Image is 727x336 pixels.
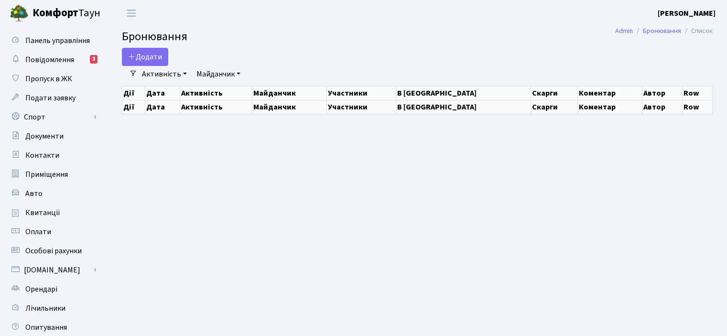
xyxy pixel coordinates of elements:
[25,93,76,103] span: Подати заявку
[122,28,187,45] span: Бронювання
[5,299,100,318] a: Лічильники
[10,4,29,23] img: logo.png
[326,100,396,114] th: Участники
[5,260,100,280] a: [DOMAIN_NAME]
[145,86,180,100] th: Дата
[5,222,100,241] a: Оплати
[5,69,100,88] a: Пропуск в ЖК
[5,184,100,203] a: Авто
[25,35,90,46] span: Панель управління
[25,284,57,294] span: Орендарі
[25,322,67,333] span: Опитування
[193,66,244,82] a: Майданчик
[5,165,100,184] a: Приміщення
[25,227,51,237] span: Оплати
[25,150,59,161] span: Контакти
[25,54,74,65] span: Повідомлення
[252,86,326,100] th: Майданчик
[25,74,72,84] span: Пропуск в ЖК
[25,131,64,141] span: Документи
[25,188,43,199] span: Авто
[531,86,577,100] th: Скарги
[33,5,100,22] span: Таун
[252,100,326,114] th: Майданчик
[642,100,682,114] th: Автор
[138,66,191,82] a: Активність
[577,86,642,100] th: Коментар
[90,55,98,64] div: 3
[5,108,100,127] a: Спорт
[5,127,100,146] a: Документи
[5,146,100,165] a: Контакти
[119,5,143,21] button: Переключити навігацію
[577,100,642,114] th: Коментар
[643,26,681,36] a: Бронювання
[180,86,252,100] th: Активність
[25,169,68,180] span: Приміщення
[396,86,531,100] th: В [GEOGRAPHIC_DATA]
[5,280,100,299] a: Орендарі
[25,207,60,218] span: Квитанції
[326,86,396,100] th: Участники
[122,100,145,114] th: Дії
[122,48,168,66] button: Додати
[683,86,713,100] th: Row
[5,203,100,222] a: Квитанції
[396,100,531,114] th: В [GEOGRAPHIC_DATA]
[145,100,180,114] th: Дата
[658,8,716,19] a: [PERSON_NAME]
[5,88,100,108] a: Подати заявку
[5,241,100,260] a: Особові рахунки
[642,86,682,100] th: Автор
[5,31,100,50] a: Панель управління
[683,100,713,114] th: Row
[25,303,65,314] span: Лічильники
[615,26,633,36] a: Admin
[681,26,713,36] li: Список
[25,246,82,256] span: Особові рахунки
[5,50,100,69] a: Повідомлення3
[531,100,577,114] th: Скарги
[180,100,252,114] th: Активність
[33,5,78,21] b: Комфорт
[122,86,145,100] th: Дії
[601,21,727,41] nav: breadcrumb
